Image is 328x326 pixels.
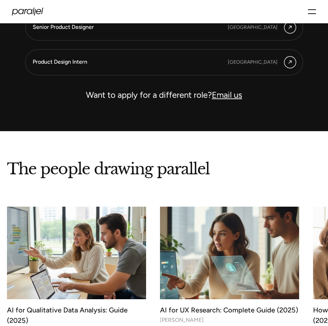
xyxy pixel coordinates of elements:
[25,49,303,75] a: Product Design Intern [GEOGRAPHIC_DATA]
[160,207,299,318] img: AI for UX Research: Complete Guide (2025)
[33,23,200,31] div: Senior Product Designer
[12,8,43,16] a: home
[33,58,200,66] div: Product Design Intern
[228,58,278,66] div: [GEOGRAPHIC_DATA]
[160,315,203,325] div: [PERSON_NAME]
[160,305,299,315] div: AI for UX Research: Complete Guide (2025)
[7,159,209,179] h3: The people drawing parallel
[25,87,303,103] div: Want to apply for a different role?
[308,6,316,18] div: menu
[7,305,146,326] div: AI for Qualitative Data Analysis: Guide (2025)
[160,207,299,325] a: AI for UX Research: Complete Guide (2025)AI for UX Research: Complete Guide (2025)[PERSON_NAME]
[212,90,242,100] a: Email us
[7,207,146,318] img: AI for Qualitative Data Analysis: Guide (2025)
[228,24,278,31] div: [GEOGRAPHIC_DATA]
[25,14,303,41] a: Senior Product Designer [GEOGRAPHIC_DATA]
